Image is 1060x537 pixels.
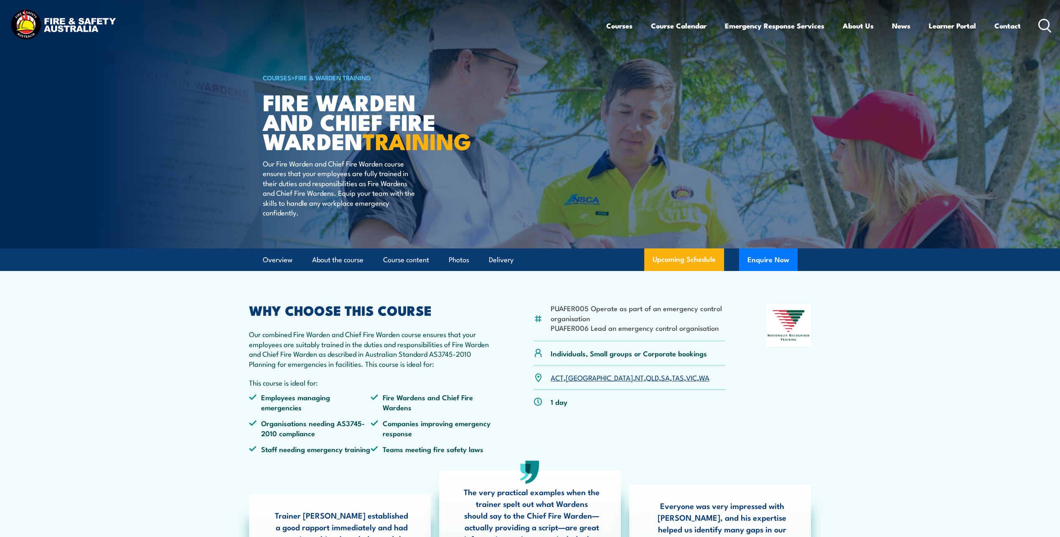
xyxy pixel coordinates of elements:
a: Emergency Response Services [725,15,824,37]
a: About the course [312,249,364,271]
a: Contact [994,15,1021,37]
li: PUAFER005 Operate as part of an emergency control organisation [551,303,726,323]
a: News [892,15,910,37]
li: Organisations needing AS3745-2010 compliance [249,418,371,438]
p: This course is ideal for: [249,378,493,387]
li: Staff needing emergency training [249,444,371,454]
li: Fire Wardens and Chief Fire Wardens [371,392,493,412]
a: Overview [263,249,292,271]
p: Individuals, Small groups or Corporate bookings [551,348,707,358]
p: 1 day [551,397,567,407]
li: PUAFER006 Lead an emergency control organisation [551,323,726,332]
a: [GEOGRAPHIC_DATA] [566,372,633,382]
a: ACT [551,372,564,382]
a: COURSES [263,73,291,82]
p: Our combined Fire Warden and Chief Fire Warden course ensures that your employees are suitably tr... [249,329,493,368]
a: Upcoming Schedule [644,248,724,271]
button: Enquire Now [739,248,798,271]
h1: Fire Warden and Chief Fire Warden [263,92,469,151]
a: Fire & Warden Training [295,73,371,82]
li: Companies improving emergency response [371,418,493,438]
strong: TRAINING [363,123,471,158]
p: Our Fire Warden and Chief Fire Warden course ensures that your employees are fully trained in the... [263,159,415,217]
a: NT [635,372,644,382]
a: SA [661,372,670,382]
a: About Us [843,15,874,37]
a: TAS [672,372,684,382]
a: Learner Portal [929,15,976,37]
a: Delivery [489,249,513,271]
p: , , , , , , , [551,373,709,382]
a: Photos [449,249,469,271]
h2: WHY CHOOSE THIS COURSE [249,304,493,316]
img: Nationally Recognised Training logo. [766,304,811,347]
li: Employees managing emergencies [249,392,371,412]
a: WA [699,372,709,382]
a: Course Calendar [651,15,707,37]
a: VIC [686,372,697,382]
h6: > [263,72,469,82]
li: Teams meeting fire safety laws [371,444,493,454]
a: Courses [606,15,633,37]
a: Course content [383,249,429,271]
a: QLD [646,372,659,382]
